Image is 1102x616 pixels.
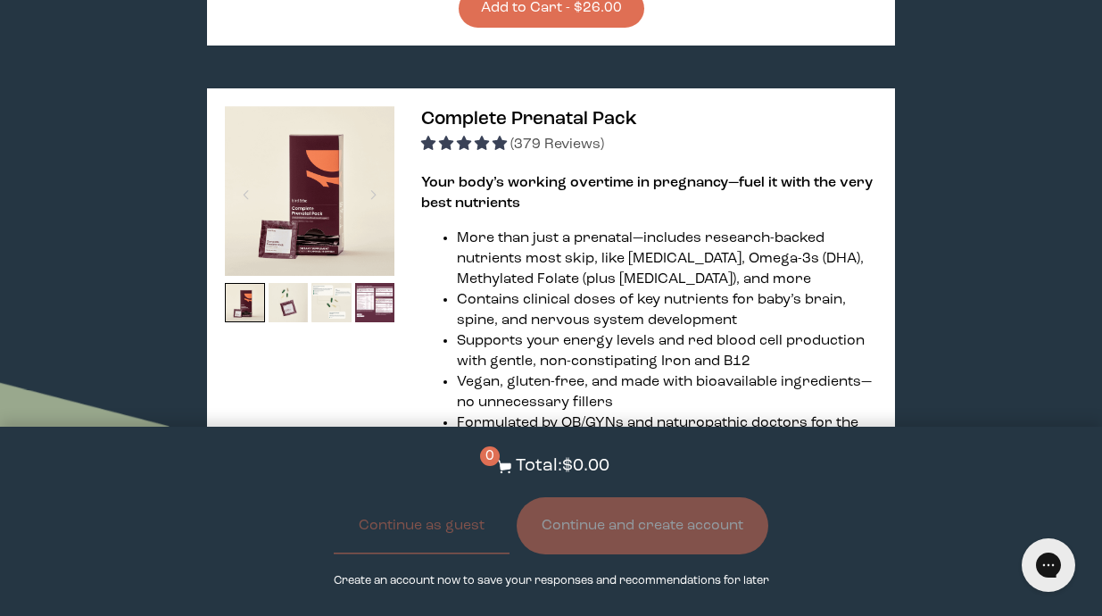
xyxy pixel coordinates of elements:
img: thumbnail image [355,283,395,323]
li: Vegan, gluten-free, and made with bioavailable ingredients—no unnecessary fillers [457,372,877,413]
span: 0 [480,446,500,466]
button: Continue as guest [334,497,510,554]
iframe: Gorgias live chat messenger [1013,532,1084,598]
img: thumbnail image [269,283,309,323]
li: Contains clinical doses of key nutrients for baby’s brain, spine, and nervous system development [457,290,877,331]
li: Supports your energy levels and red blood cell production with gentle, non-constipating Iron and B12 [457,331,877,372]
li: More than just a prenatal—includes research-backed nutrients most skip, like [MEDICAL_DATA], Omeg... [457,229,877,290]
p: Create an account now to save your responses and recommendations for later [334,572,769,589]
img: thumbnail image [225,106,394,276]
span: Complete Prenatal Pack [421,110,637,129]
span: 4.91 stars [421,137,510,152]
img: thumbnail image [225,283,265,323]
strong: Your body’s working overtime in pregnancy—fuel it with the very best nutrients [421,176,873,211]
p: Total: $0.00 [516,454,609,479]
button: Continue and create account [517,497,768,554]
img: thumbnail image [311,283,352,323]
span: (379 Reviews) [510,137,604,152]
li: Formulated by OB/GYNs and naturopathic doctors for the most comprehensive pregnancy support (for ... [457,413,877,475]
